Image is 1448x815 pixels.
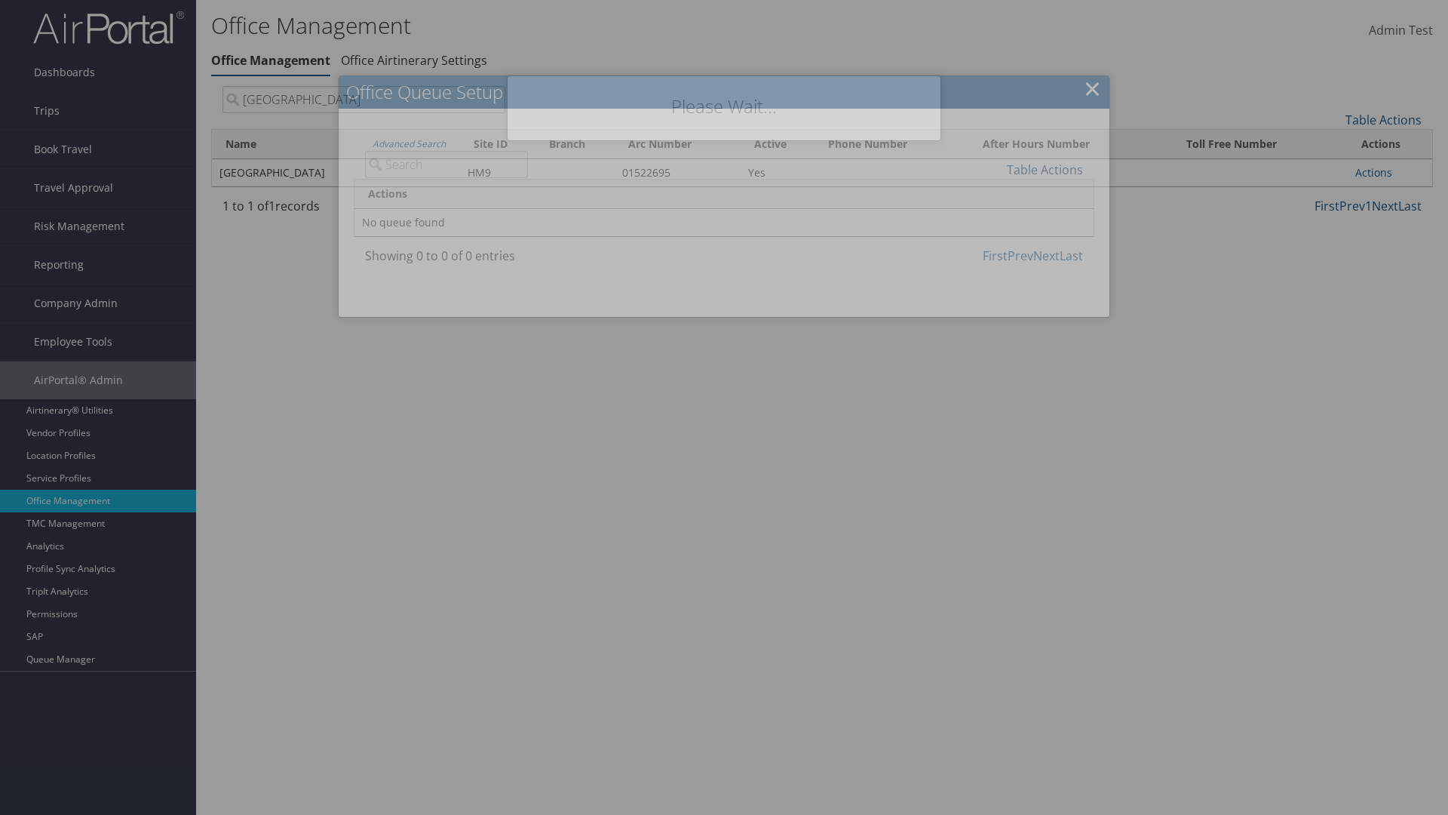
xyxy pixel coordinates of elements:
a: Prev [1008,248,1033,264]
div: Showing 0 to 0 of 0 entries [365,247,528,272]
a: Next [1033,248,1060,264]
a: Advanced Search [373,137,446,150]
td: No queue found [354,209,1094,236]
th: Actions [354,180,1094,209]
a: Table Actions [1007,161,1083,178]
a: × [1084,73,1101,103]
a: First [983,248,1008,264]
a: Last [1060,248,1083,264]
h2: Office Queue Setup [339,75,1109,109]
input: Advanced Search [365,151,528,178]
